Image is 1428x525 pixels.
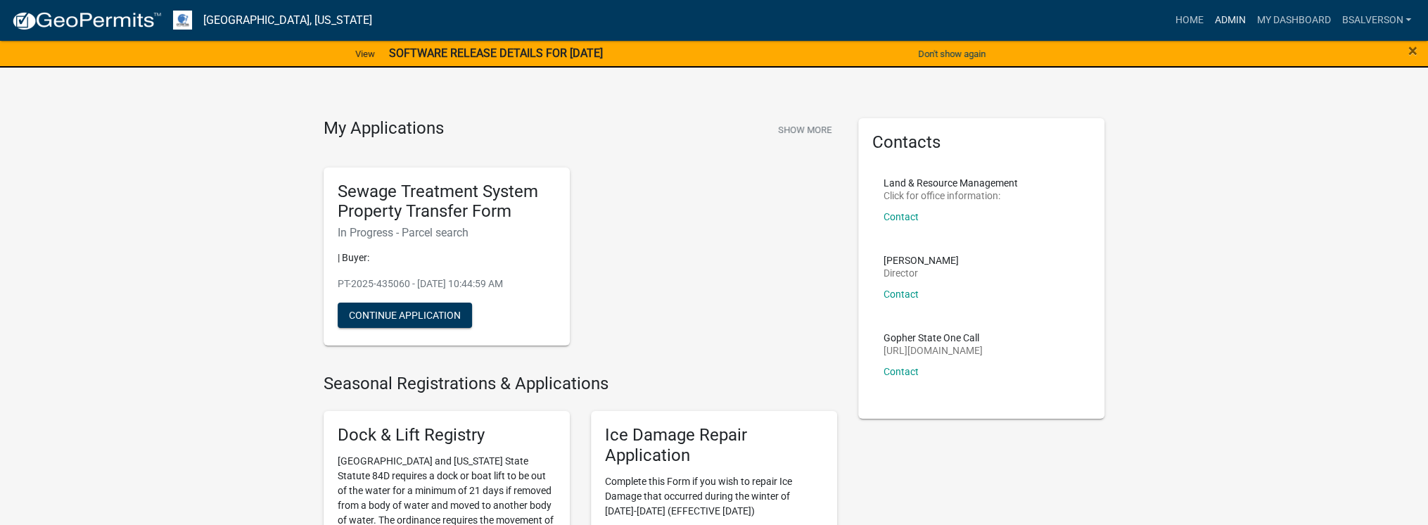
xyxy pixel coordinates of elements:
a: Contact [884,366,919,377]
button: Close [1408,42,1417,59]
button: Show More [772,118,837,141]
a: BSALVERSON [1336,7,1417,34]
h4: Seasonal Registrations & Applications [324,374,837,394]
a: Contact [884,289,919,300]
p: Gopher State One Call [884,333,983,343]
a: Contact [884,211,919,222]
span: × [1408,41,1417,61]
a: My Dashboard [1251,7,1336,34]
p: Click for office information: [884,191,1018,201]
p: [PERSON_NAME] [884,255,959,265]
a: Admin [1209,7,1251,34]
p: | Buyer: [338,251,556,265]
strong: SOFTWARE RELEASE DETAILS FOR [DATE] [389,46,603,60]
p: Complete this Form if you wish to repair Ice Damage that occurred during the winter of [DATE]-[DA... [605,474,823,519]
a: [GEOGRAPHIC_DATA], [US_STATE] [203,8,372,32]
a: View [350,42,381,65]
button: Don't show again [912,42,991,65]
p: Land & Resource Management [884,178,1018,188]
a: Home [1169,7,1209,34]
h5: Dock & Lift Registry [338,425,556,445]
h5: Ice Damage Repair Application [605,425,823,466]
button: Continue Application [338,303,472,328]
p: [URL][DOMAIN_NAME] [884,346,983,355]
p: Director [884,268,959,278]
h4: My Applications [324,118,444,139]
p: PT-2025-435060 - [DATE] 10:44:59 AM [338,277,556,291]
h5: Sewage Treatment System Property Transfer Form [338,182,556,222]
img: Otter Tail County, Minnesota [173,11,192,30]
h6: In Progress - Parcel search [338,226,556,239]
h5: Contacts [872,132,1090,153]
